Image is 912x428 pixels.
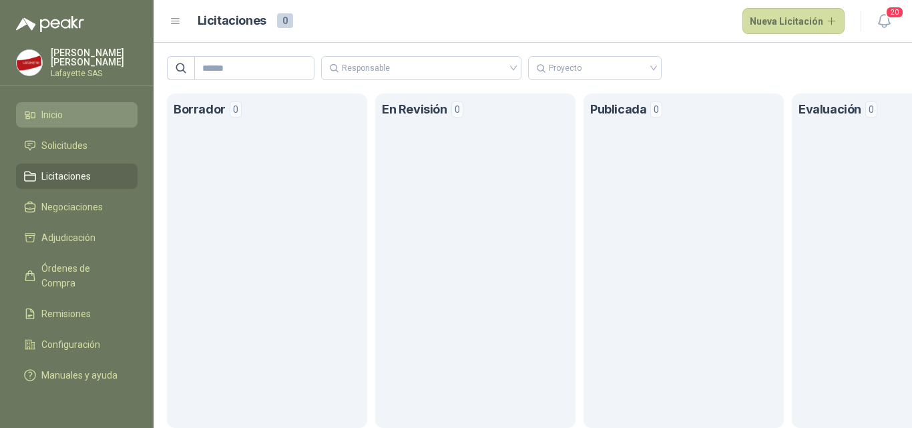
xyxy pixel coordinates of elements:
span: 0 [230,101,242,118]
h1: Evaluación [799,100,861,119]
a: Licitaciones [16,164,138,189]
a: Negociaciones [16,194,138,220]
span: Negociaciones [41,200,103,214]
a: Inicio [16,102,138,128]
span: 0 [277,13,293,28]
button: 20 [872,9,896,33]
a: Órdenes de Compra [16,256,138,296]
span: Licitaciones [41,169,91,184]
a: Solicitudes [16,133,138,158]
a: Remisiones [16,301,138,327]
span: Adjudicación [41,230,95,245]
img: Company Logo [17,50,42,75]
span: Configuración [41,337,100,352]
h1: Licitaciones [198,11,266,31]
span: Solicitudes [41,138,87,153]
a: Configuración [16,332,138,357]
span: 0 [865,101,877,118]
span: Órdenes de Compra [41,261,125,290]
h1: Publicada [590,100,646,119]
span: Remisiones [41,306,91,321]
a: Adjudicación [16,225,138,250]
img: Logo peakr [16,16,84,32]
h1: En Revisión [382,100,447,119]
span: Manuales y ayuda [41,368,118,383]
span: Inicio [41,108,63,122]
button: Nueva Licitación [742,8,845,35]
h1: Borrador [174,100,226,119]
p: [PERSON_NAME] [PERSON_NAME] [51,48,138,67]
span: 20 [885,6,904,19]
p: Lafayette SAS [51,69,138,77]
a: Manuales y ayuda [16,363,138,388]
span: 0 [451,101,463,118]
span: 0 [650,101,662,118]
